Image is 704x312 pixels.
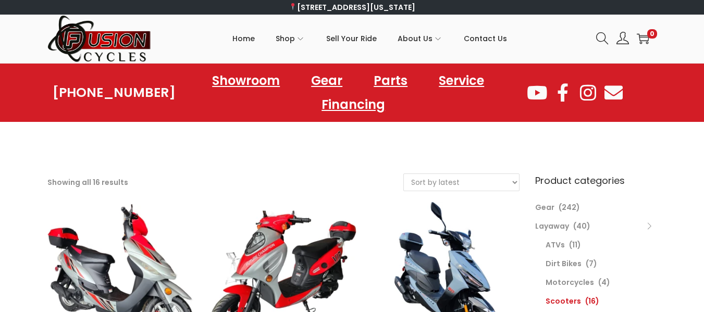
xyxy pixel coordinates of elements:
[559,202,580,213] span: (242)
[535,202,554,213] a: Gear
[573,221,590,231] span: (40)
[301,69,353,93] a: Gear
[289,2,415,13] a: [STREET_ADDRESS][US_STATE]
[637,32,649,45] a: 0
[546,296,581,306] a: Scooters
[363,69,418,93] a: Parts
[535,221,569,231] a: Layaway
[326,26,377,52] span: Sell Your Ride
[53,85,176,100] a: [PHONE_NUMBER]
[232,15,255,62] a: Home
[398,15,443,62] a: About Us
[569,240,581,250] span: (11)
[152,15,588,62] nav: Primary navigation
[586,258,597,269] span: (7)
[535,173,657,188] h6: Product categories
[598,277,610,288] span: (4)
[289,3,297,10] img: 📍
[276,26,295,52] span: Shop
[464,15,507,62] a: Contact Us
[404,174,519,191] select: Shop order
[232,26,255,52] span: Home
[311,93,396,117] a: Financing
[398,26,433,52] span: About Us
[47,15,152,63] img: Woostify retina logo
[47,175,128,190] p: Showing all 16 results
[546,240,565,250] a: ATVs
[546,258,582,269] a: Dirt Bikes
[546,277,594,288] a: Motorcycles
[176,69,525,117] nav: Menu
[276,15,305,62] a: Shop
[428,69,495,93] a: Service
[464,26,507,52] span: Contact Us
[202,69,290,93] a: Showroom
[585,296,599,306] span: (16)
[326,15,377,62] a: Sell Your Ride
